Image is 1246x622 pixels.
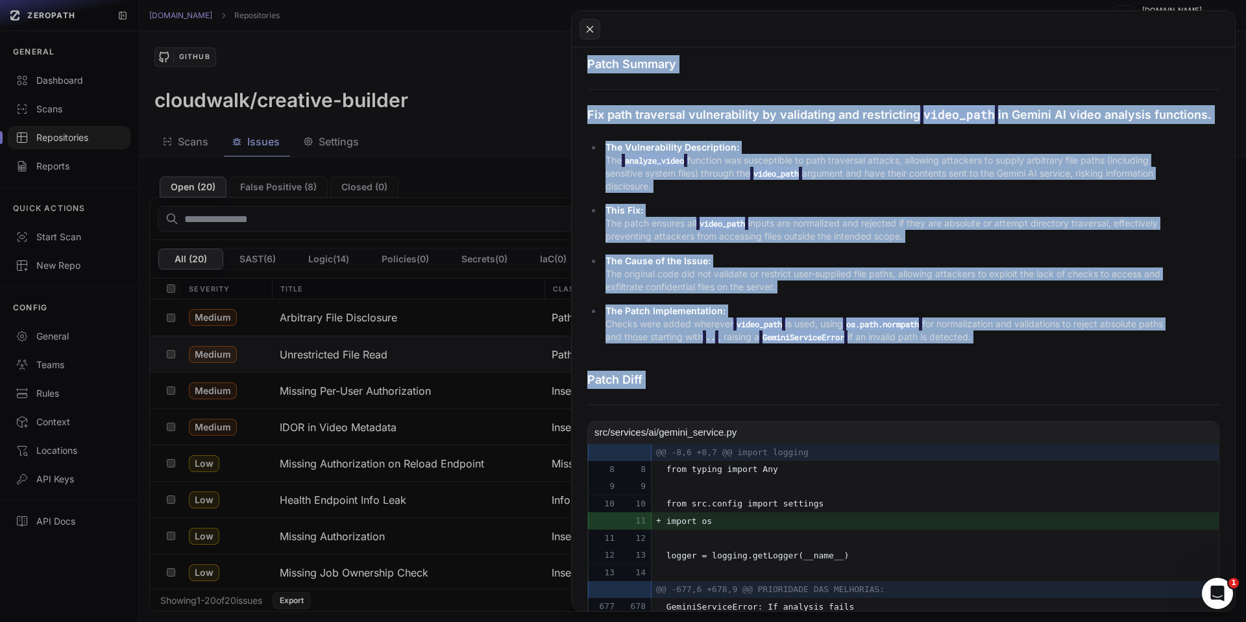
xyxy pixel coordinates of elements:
[620,565,650,580] div: 14
[703,331,718,343] code: ..
[696,218,748,229] code: video_path
[759,331,848,343] code: GeminiServiceError
[589,599,619,614] div: 677
[733,318,785,330] code: video_path
[620,479,650,494] div: 9
[605,255,711,266] strong: The Cause of the Issue:
[666,496,1026,512] span: from src.config import settings
[594,425,737,440] span: src/services/ai/gemini_service.py
[666,599,1026,615] span: GeminiServiceError: If analysis fails
[666,462,1026,477] span: from typing import Any
[589,582,1083,597] div: @@ -677,6 +678,9 @@ PRIORIDADE DAS MELHORIAS:
[620,513,650,529] div: 11
[620,496,650,512] div: 10
[589,530,619,546] div: 11
[605,205,643,216] strong: This Fix:
[589,462,619,477] div: 8
[620,547,650,563] div: 13
[589,565,619,580] div: 13
[666,514,1026,529] span: import os
[589,445,1083,460] div: @@ -8,6 +8,7 @@ import logging
[587,371,1219,389] h1: Patch Diff
[605,305,1169,343] p: Checks were added wherever is used, using for normalization and validations to reject absolute pa...
[656,516,661,525] span: +
[620,462,650,477] div: 8
[666,548,1026,564] span: logger = logging.getLogger(__name__)
[605,204,1169,243] p: The patch ensures all inputs are normalized and rejected if they are absolute or attempt director...
[843,318,922,330] code: os.path.normpath
[605,255,1169,293] p: The original code did not validate or restrict user-supplied file paths, allowing attackers to ex...
[1202,578,1233,609] iframe: Intercom live chat
[622,155,687,166] code: analyze_video
[750,168,802,179] code: video_path
[605,305,726,316] strong: The Patch Implementation:
[605,141,1169,193] p: The function was susceptible to path traversal attacks, allowing attackers to supply arbitrary fi...
[620,530,650,546] div: 12
[589,479,619,494] div: 9
[589,496,619,512] div: 10
[620,599,650,614] div: 678
[1228,578,1239,588] span: 1
[589,547,619,563] div: 12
